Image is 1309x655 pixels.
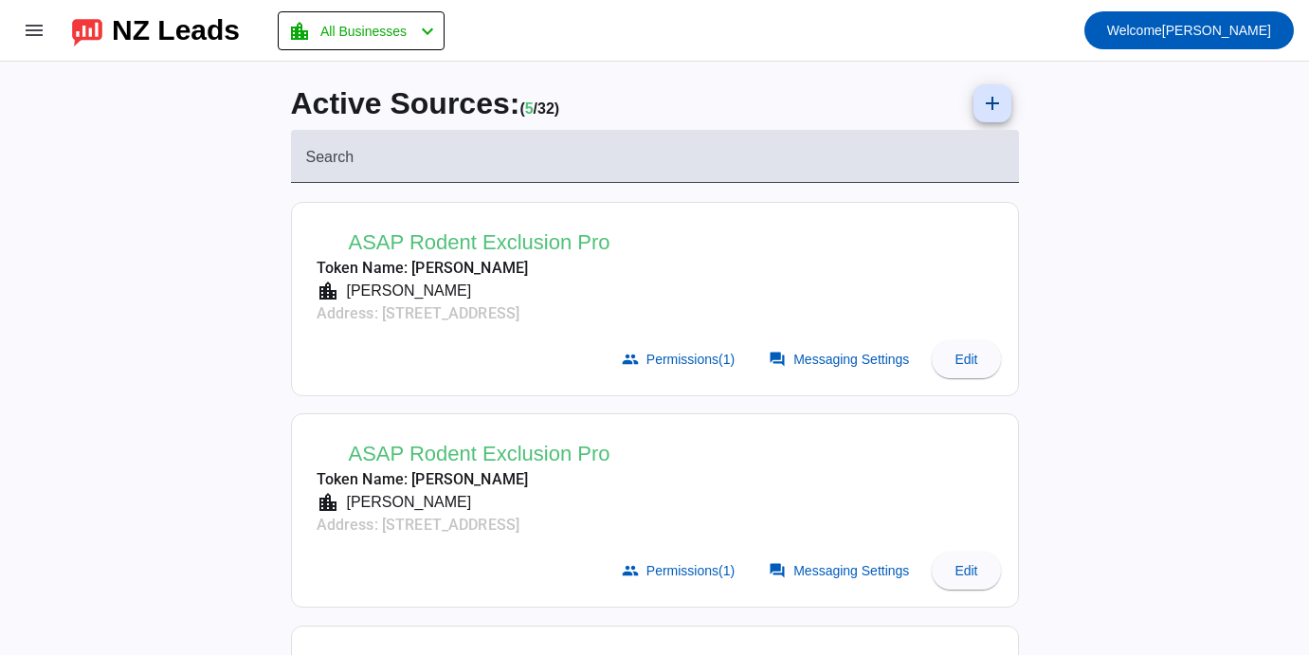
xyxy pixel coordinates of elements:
mat-icon: menu [23,19,45,42]
span: Edit [954,563,977,578]
button: Welcome[PERSON_NAME] [1084,11,1294,49]
mat-card-subtitle: Token Name: [PERSON_NAME] [317,468,610,491]
div: [PERSON_NAME] [339,491,472,514]
span: ASAP Rodent Exclusion Pro [349,229,610,256]
mat-icon: add [981,92,1004,115]
button: All Businesses [278,11,445,50]
span: Welcome [1107,23,1162,38]
div: [PERSON_NAME] [339,280,472,302]
mat-icon: location_city [317,280,339,302]
span: ( [519,100,524,117]
span: Permissions [646,352,735,367]
span: Messaging Settings [793,352,909,367]
span: (1) [718,563,735,578]
span: Total [537,100,559,117]
mat-icon: group [622,562,639,579]
mat-icon: chevron_left [416,20,439,43]
div: NZ Leads [112,17,240,44]
span: / [534,100,537,117]
button: Edit [932,552,1000,590]
mat-icon: location_city [288,20,311,43]
span: All Businesses [320,18,407,45]
span: [PERSON_NAME] [1107,17,1271,44]
span: Edit [954,352,977,367]
button: Messaging Settings [757,340,924,378]
span: Working [525,100,534,117]
span: Active Sources: [291,86,520,120]
span: ASAP Rodent Exclusion Pro [349,441,610,467]
span: Permissions [646,563,735,578]
button: Permissions(1) [610,552,750,590]
mat-card-subtitle: Address: [STREET_ADDRESS] [317,514,610,537]
mat-icon: group [622,351,639,368]
button: Messaging Settings [757,552,924,590]
img: logo [72,14,102,46]
span: (1) [718,352,735,367]
span: Messaging Settings [793,563,909,578]
button: Permissions(1) [610,340,750,378]
mat-icon: forum [769,562,786,579]
mat-card-subtitle: Token Name: [PERSON_NAME] [317,257,610,280]
mat-card-subtitle: Address: [STREET_ADDRESS] [317,302,610,325]
mat-icon: location_city [317,491,339,514]
button: Edit [932,340,1000,378]
mat-label: Search [306,149,355,165]
mat-icon: forum [769,351,786,368]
